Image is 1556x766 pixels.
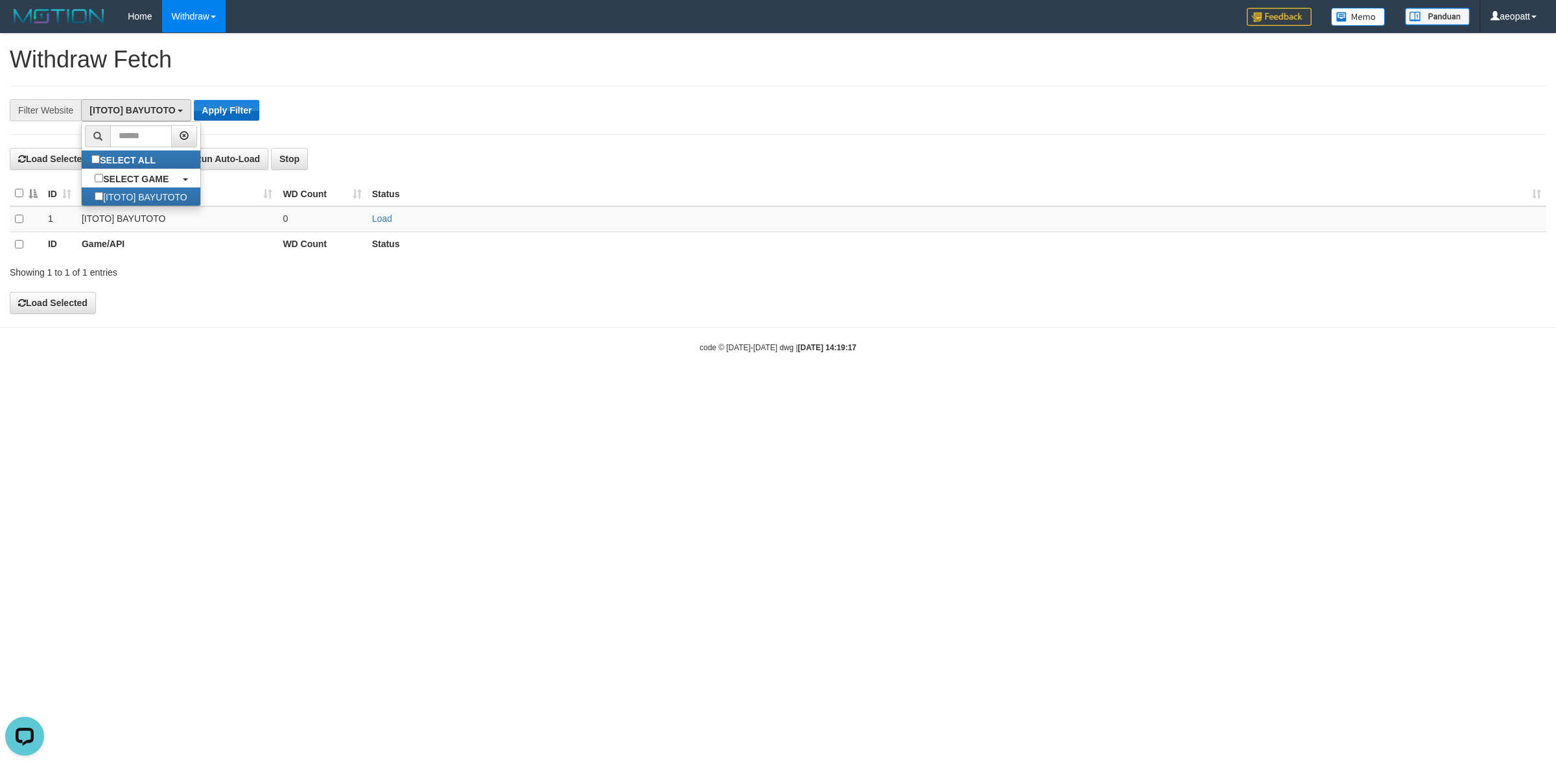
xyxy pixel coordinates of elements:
[798,343,856,352] strong: [DATE] 14:19:17
[82,169,200,187] a: SELECT GAME
[372,213,392,224] a: Load
[77,206,277,232] td: [ITOTO] BAYUTOTO
[1331,8,1385,26] img: Button%20Memo.svg
[194,100,259,121] button: Apply Filter
[77,232,277,256] th: Game/API
[43,232,77,256] th: ID
[1405,8,1470,25] img: panduan.png
[283,213,288,224] span: 0
[367,181,1546,206] th: Status: activate to sort column ascending
[91,155,100,163] input: SELECT ALL
[95,192,103,200] input: [ITOTO] BAYUTOTO
[367,232,1546,256] th: Status
[5,5,44,44] button: Open LiveChat chat widget
[277,232,366,256] th: WD Count
[10,261,639,279] div: Showing 1 to 1 of 1 entries
[103,174,169,184] b: SELECT GAME
[10,99,81,121] div: Filter Website
[10,148,96,170] button: Load Selected
[10,6,108,26] img: MOTION_logo.png
[81,99,191,121] button: [ITOTO] BAYUTOTO
[95,174,103,182] input: SELECT GAME
[10,292,96,314] button: Load Selected
[89,105,175,115] span: [ITOTO] BAYUTOTO
[179,148,269,170] button: Run Auto-Load
[700,343,856,352] small: code © [DATE]-[DATE] dwg |
[10,47,1546,73] h1: Withdraw Fetch
[77,181,277,206] th: Game/API: activate to sort column ascending
[43,181,77,206] th: ID: activate to sort column ascending
[277,181,366,206] th: WD Count: activate to sort column ascending
[43,206,77,232] td: 1
[82,150,169,169] label: SELECT ALL
[82,187,200,206] label: [ITOTO] BAYUTOTO
[271,148,308,170] button: Stop
[1247,8,1312,26] img: Feedback.jpg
